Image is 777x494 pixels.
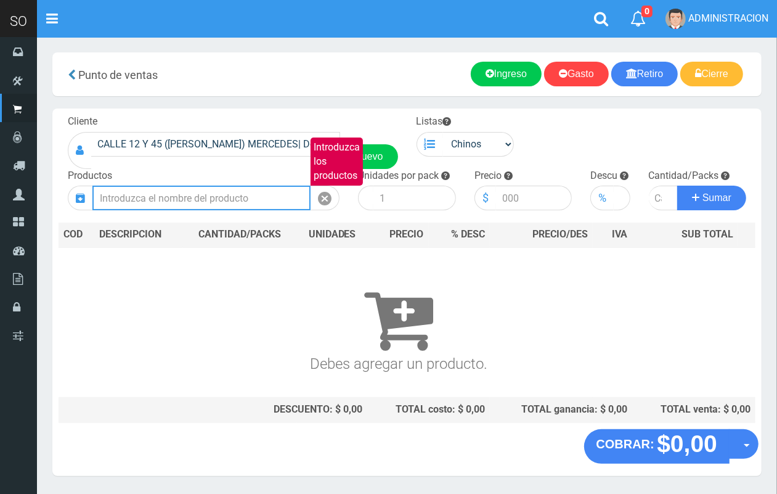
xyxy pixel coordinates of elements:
[496,186,572,210] input: 000
[495,403,628,417] div: TOTAL ganancia: $ 0,00
[471,62,542,86] a: Ingreso
[590,169,617,183] label: Descu
[702,192,731,203] span: Sumar
[544,62,609,86] a: Gasto
[94,223,183,247] th: DES
[340,144,397,169] a: Nuevo
[657,430,717,457] strong: $0,00
[117,228,161,240] span: CRIPCION
[451,228,485,240] span: % DESC
[390,228,424,242] span: PRECIO
[78,68,158,81] span: Punto de ventas
[474,186,496,210] div: $
[68,115,97,129] label: Cliente
[311,138,363,186] label: Introduzca los productos
[649,186,678,210] input: Cantidad
[373,186,456,210] input: 1
[680,62,743,86] a: Cierre
[584,429,730,464] button: COBRAR: $0,00
[91,132,340,157] input: Consumidor Final
[297,223,368,247] th: UNIDADES
[183,223,297,247] th: CANTIDAD/PACKS
[532,228,588,240] span: PRECIO/DES
[637,403,751,417] div: TOTAL venta: $ 0,00
[649,169,719,183] label: Cantidad/Packs
[372,403,484,417] div: TOTAL costo: $ 0,00
[614,186,630,210] input: 000
[611,62,678,86] a: Retiro
[417,115,452,129] label: Listas
[665,9,686,29] img: User Image
[63,265,733,372] h3: Debes agregar un producto.
[358,169,439,183] label: Unidades por pack
[596,437,654,451] strong: COBRAR:
[474,169,502,183] label: Precio
[677,186,746,210] button: Sumar
[92,186,311,210] input: Introduzca el nombre del producto
[590,186,614,210] div: %
[68,169,112,183] label: Productos
[681,228,733,242] span: SUB TOTAL
[188,403,362,417] div: DESCUENTO: $ 0,00
[641,6,653,17] span: 0
[688,12,768,24] span: ADMINISTRACION
[612,228,627,240] span: IVA
[59,223,94,247] th: COD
